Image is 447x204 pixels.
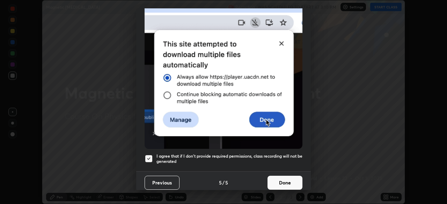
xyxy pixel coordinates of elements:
[219,179,222,186] h4: 5
[222,179,225,186] h4: /
[268,176,302,190] button: Done
[225,179,228,186] h4: 5
[156,153,302,164] h5: I agree that if I don't provide required permissions, class recording will not be generated
[145,176,179,190] button: Previous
